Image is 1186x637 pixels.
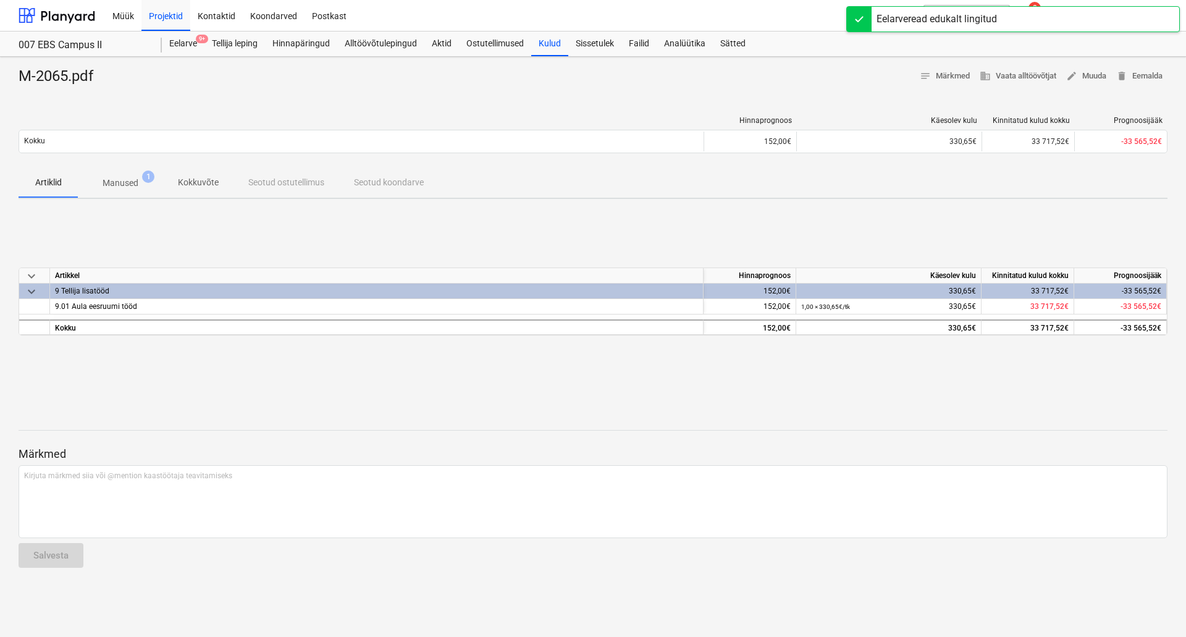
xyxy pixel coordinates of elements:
span: 1 [142,171,154,183]
a: Failid [621,32,657,56]
div: 152,00€ [704,284,796,299]
span: 9+ [196,35,208,43]
div: -33 565,52€ [1074,284,1167,299]
button: Vaata alltöövõtjat [975,67,1061,86]
div: Prognoosijääk [1074,268,1167,284]
a: Ostutellimused [459,32,531,56]
div: Eelarve [162,32,204,56]
a: Analüütika [657,32,713,56]
span: business [980,70,991,82]
div: Eelarveread edukalt lingitud [877,12,997,27]
span: Märkmed [920,69,970,83]
a: Sätted [713,32,753,56]
div: 152,00€ [704,299,796,314]
span: Eemalda [1116,69,1163,83]
div: 330,65€ [801,284,976,299]
span: notes [920,70,931,82]
div: Hinnaprognoos [709,116,792,125]
div: Käesolev kulu [796,268,982,284]
span: Muuda [1066,69,1106,83]
span: 33 717,52€ [1030,302,1069,311]
a: Alltöövõtulepingud [337,32,424,56]
div: 330,65€ [801,299,976,314]
div: Käesolev kulu [802,116,977,125]
div: Kinnitatud kulud kokku [982,268,1074,284]
p: Artiklid [33,176,63,189]
span: keyboard_arrow_down [24,269,39,284]
span: edit [1066,70,1077,82]
button: Eemalda [1111,67,1167,86]
span: 9.01 Aula eesruumi tööd [55,302,137,311]
div: 152,00€ [704,319,796,335]
div: 33 717,52€ [982,132,1074,151]
div: 33 717,52€ [982,284,1074,299]
div: 152,00€ [704,132,796,151]
div: -33 565,52€ [1074,319,1167,335]
span: Vaata alltöövõtjat [980,69,1056,83]
p: Kokku [24,136,45,146]
div: M-2065.pdf [19,67,103,86]
span: -33 565,52€ [1121,137,1162,146]
a: Hinnapäringud [265,32,337,56]
div: Artikkel [50,268,704,284]
span: -33 565,52€ [1121,302,1161,311]
p: Manused [103,177,138,190]
div: 007 EBS Campus II [19,39,147,52]
button: Märkmed [915,67,975,86]
div: Hinnaprognoos [704,268,796,284]
a: Tellija leping [204,32,265,56]
div: 330,65€ [801,321,976,336]
button: Muuda [1061,67,1111,86]
div: 33 717,52€ [982,319,1074,335]
a: Aktid [424,32,459,56]
div: 9 Tellija lisatööd [55,284,698,298]
a: Eelarve9+ [162,32,204,56]
div: Kinnitatud kulud kokku [987,116,1070,125]
a: Kulud [531,32,568,56]
span: delete [1116,70,1127,82]
span: keyboard_arrow_down [24,284,39,299]
a: Sissetulek [568,32,621,56]
div: Prognoosijääk [1080,116,1163,125]
small: 1,00 × 330,65€ / tk [801,303,850,310]
p: Kokkuvõte [178,176,219,189]
iframe: Chat Widget [1124,578,1186,637]
p: Märkmed [19,447,1167,462]
div: 330,65€ [802,137,977,146]
div: Kokku [50,319,704,335]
